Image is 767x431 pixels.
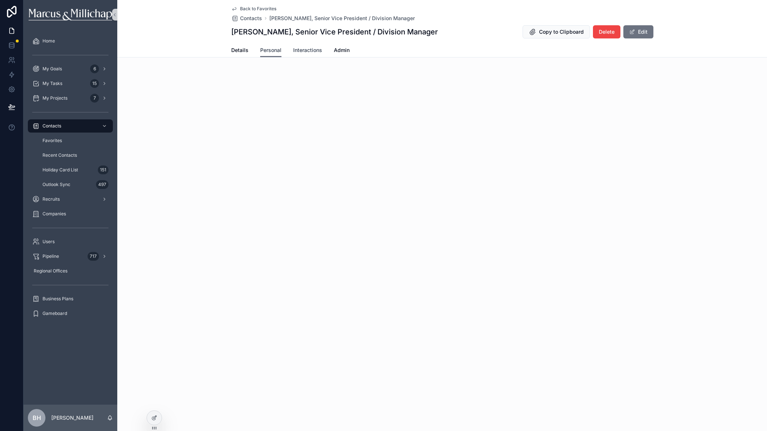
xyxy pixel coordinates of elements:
[43,138,62,144] span: Favorites
[593,25,620,38] button: Delete
[43,152,77,158] span: Recent Contacts
[43,296,73,302] span: Business Plans
[96,180,108,189] div: 497
[43,196,60,202] span: Recruits
[90,79,99,88] div: 15
[539,28,584,36] span: Copy to Clipboard
[231,6,276,12] a: Back to Favorites
[599,28,615,36] span: Delete
[43,239,55,245] span: Users
[28,307,113,320] a: Gameboard
[523,25,590,38] button: Copy to Clipboard
[623,25,653,38] button: Edit
[37,134,113,147] a: Favorites
[43,123,61,129] span: Contacts
[28,119,113,133] a: Contacts
[28,62,113,75] a: My Goals6
[37,178,113,191] a: Outlook Sync497
[28,92,113,105] a: My Projects7
[28,235,113,248] a: Users
[231,44,248,58] a: Details
[260,44,281,57] a: Personal
[28,292,113,305] a: Business Plans
[28,77,113,90] a: My Tasks15
[28,207,113,220] a: Companies
[43,182,70,187] span: Outlook Sync
[231,47,248,54] span: Details
[240,15,262,22] span: Contacts
[334,47,350,54] span: Admin
[269,15,415,22] a: [PERSON_NAME], Senior Vice President / Division Manager
[43,81,62,86] span: My Tasks
[28,250,113,263] a: Pipeline717
[43,253,59,259] span: Pipeline
[90,64,99,73] div: 6
[28,264,113,278] a: Regional Offices
[260,47,281,54] span: Personal
[43,66,62,72] span: My Goals
[51,414,93,421] p: [PERSON_NAME]
[37,149,113,162] a: Recent Contacts
[98,166,108,174] div: 151
[23,29,117,330] div: scrollable content
[231,27,438,37] h1: [PERSON_NAME], Senior Vice President / Division Manager
[43,95,67,101] span: My Projects
[293,44,322,58] a: Interactions
[37,163,113,177] a: Holiday Card List151
[88,252,99,261] div: 717
[34,268,67,274] span: Regional Offices
[231,15,262,22] a: Contacts
[334,44,350,58] a: Admin
[28,193,113,206] a: Recruits
[28,34,113,48] a: Home
[43,38,55,44] span: Home
[29,9,112,21] img: App logo
[33,413,41,422] span: BH
[43,311,67,316] span: Gameboard
[43,211,66,217] span: Companies
[240,6,276,12] span: Back to Favorites
[293,47,322,54] span: Interactions
[90,94,99,103] div: 7
[43,167,78,173] span: Holiday Card List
